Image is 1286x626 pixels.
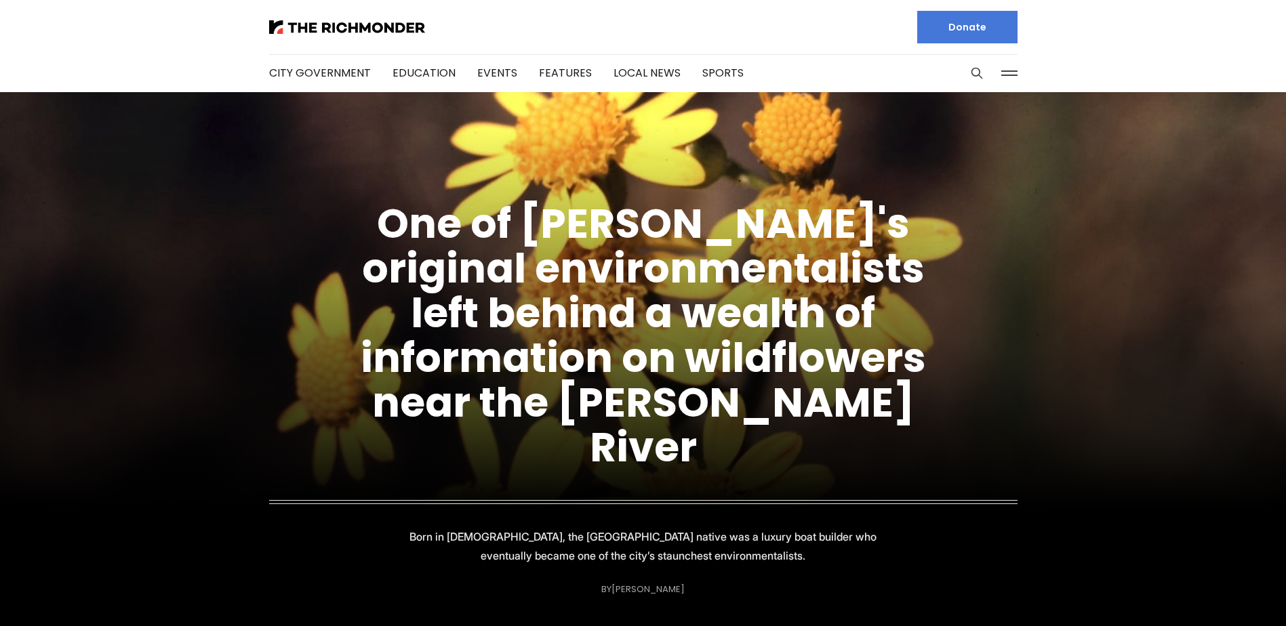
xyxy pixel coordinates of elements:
[1171,560,1286,626] iframe: portal-trigger
[601,584,685,594] div: By
[402,527,885,565] p: Born in [DEMOGRAPHIC_DATA], the [GEOGRAPHIC_DATA] native was a luxury boat builder who eventually...
[361,195,926,476] a: One of [PERSON_NAME]'s original environmentalists left behind a wealth of information on wildflow...
[967,63,987,83] button: Search this site
[393,65,456,81] a: Education
[702,65,744,81] a: Sports
[269,20,425,34] img: The Richmonder
[614,65,681,81] a: Local News
[477,65,517,81] a: Events
[917,11,1018,43] a: Donate
[539,65,592,81] a: Features
[611,583,685,596] a: [PERSON_NAME]
[269,65,371,81] a: City Government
